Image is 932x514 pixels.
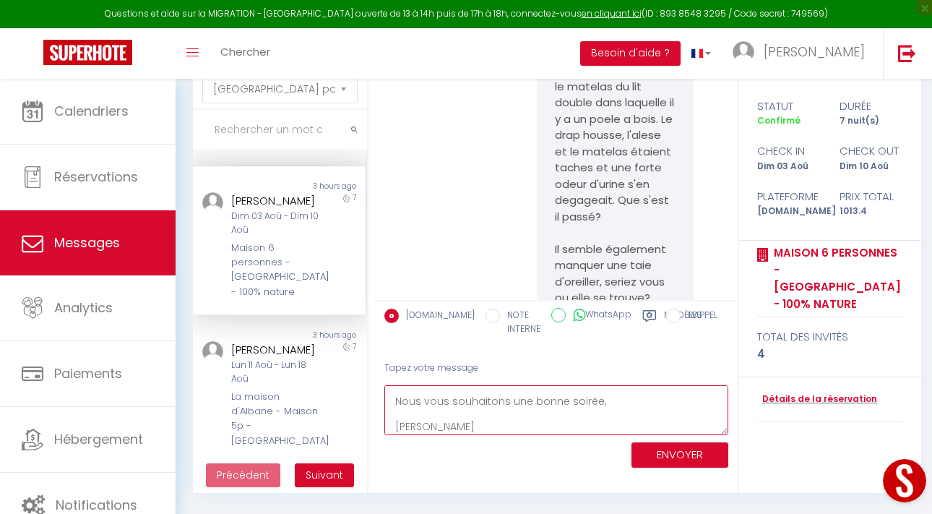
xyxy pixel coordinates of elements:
div: La maison d'Albane - Maison 5p - [GEOGRAPHIC_DATA] [231,390,322,449]
div: Dim 03 Aoû [748,160,830,174]
a: en cliquant ici [582,7,642,20]
span: Analytics [54,299,113,317]
button: Next [295,463,354,488]
label: Modèles [664,309,702,338]
label: [DOMAIN_NAME] [399,309,475,325]
button: Besoin d'aide ? [580,41,681,66]
div: 4 [757,346,903,363]
span: 7 [353,192,356,203]
div: check out [830,142,912,160]
div: Lun 11 Aoû - Lun 18 Aoû [231,359,322,386]
div: Plateforme [748,188,830,205]
a: Détails de la réservation [757,393,877,406]
span: [PERSON_NAME] [764,43,865,61]
div: Dim 10 Aoû [830,160,912,174]
span: Paiements [54,364,122,382]
label: WhatsApp [566,308,631,324]
span: Suivant [306,468,343,482]
a: Maison 6 personnes - [GEOGRAPHIC_DATA] - 100% nature [769,244,903,312]
span: Notifications [56,496,137,514]
div: Tapez votre message [384,351,728,386]
iframe: LiveChat chat widget [871,453,932,514]
div: Dim 03 Aoû - Dim 10 Aoû [231,210,322,237]
label: RAPPEL [681,309,717,325]
img: Super Booking [43,40,132,65]
span: Précédent [217,468,269,482]
img: ... [202,341,223,362]
div: [DOMAIN_NAME] [748,205,830,218]
a: ... [PERSON_NAME] [722,28,883,79]
div: durée [830,98,912,115]
button: Previous [206,463,280,488]
div: Maison 6 personnes - [GEOGRAPHIC_DATA] - 100% nature [231,241,322,300]
div: statut [748,98,830,115]
div: [PERSON_NAME] [231,341,322,359]
span: 7 [353,341,356,352]
a: Chercher [210,28,281,79]
img: ... [202,192,223,213]
span: Hébergement [54,430,143,448]
span: Réservations [54,168,138,186]
img: ... [733,41,754,63]
span: Calendriers [54,102,129,120]
span: Messages [54,234,120,252]
span: Chercher [220,44,270,59]
img: logout [898,44,916,62]
div: total des invités [757,328,903,346]
div: [PERSON_NAME] [231,192,322,210]
label: NOTE INTERNE [500,309,540,336]
div: 7 nuit(s) [830,114,912,128]
div: check in [748,142,830,160]
div: 1013.4 [830,205,912,218]
div: 3 hours ago [280,330,366,341]
button: ENVOYER [631,442,728,468]
div: Prix total [830,188,912,205]
input: Rechercher un mot clé [193,110,367,150]
div: 3 hours ago [280,181,366,192]
span: Confirmé [757,114,801,127]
